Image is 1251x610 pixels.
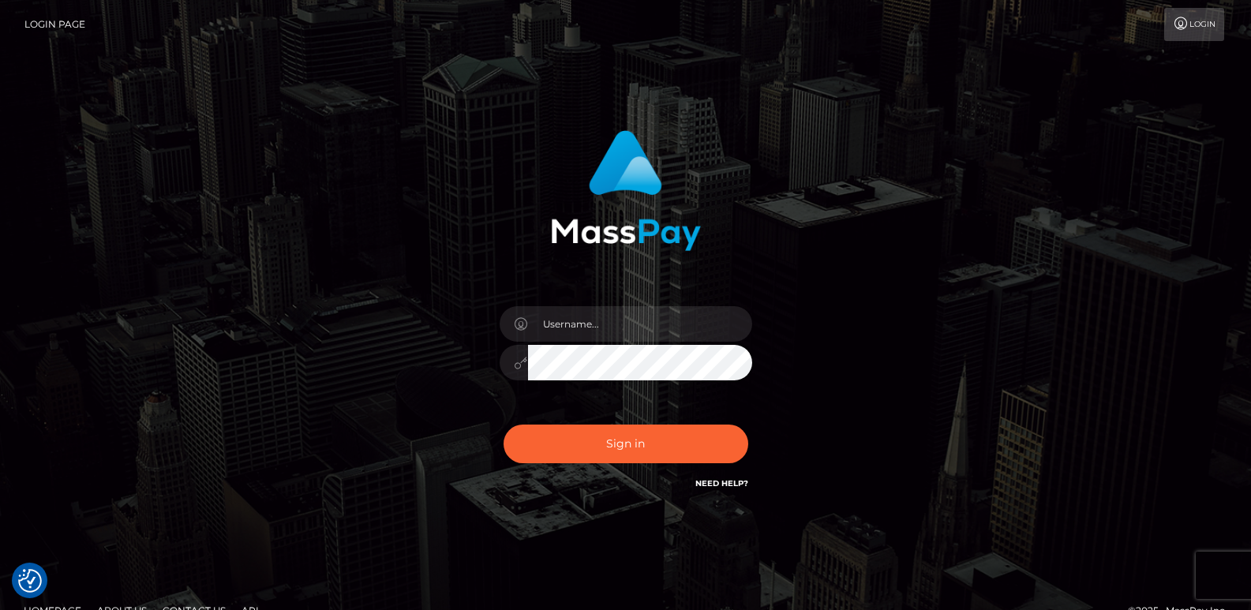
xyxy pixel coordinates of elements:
img: MassPay Login [551,130,701,251]
button: Sign in [504,425,748,463]
a: Login [1164,8,1224,41]
a: Login Page [24,8,85,41]
img: Revisit consent button [18,569,42,593]
input: Username... [528,306,752,342]
button: Consent Preferences [18,569,42,593]
a: Need Help? [695,478,748,488]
